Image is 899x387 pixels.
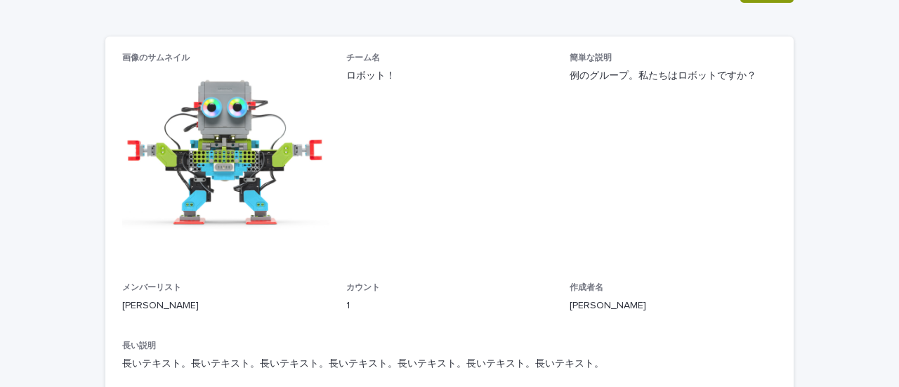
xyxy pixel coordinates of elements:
font: 長い説明 [122,342,156,350]
font: チーム名 [346,54,380,63]
font: 1 [346,301,350,310]
font: カウント [346,284,380,292]
font: 例のグループ。私たちはロボットですか？ [570,71,756,81]
font: 画像のサムネイル [122,54,190,63]
font: 簡単な説明 [570,54,612,63]
font: 作成者名 [570,284,603,292]
font: [PERSON_NAME] [122,301,199,310]
font: メンバーリスト [122,284,181,292]
font: ロボット！ [346,71,395,81]
font: 長いテキスト。長いテキスト。長いテキスト。長いテキスト。長いテキスト。長いテキスト。長いテキスト。 [122,359,604,369]
img: 36Ud8JFCeWQhE8uQogEPqxWt_CpNjy571cPVZJOYaYA [122,69,329,254]
font: [PERSON_NAME] [570,301,646,310]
